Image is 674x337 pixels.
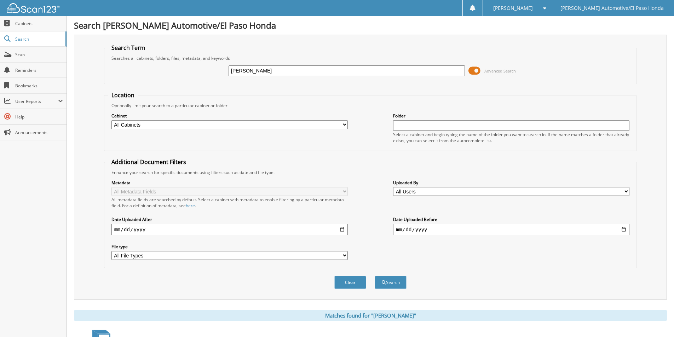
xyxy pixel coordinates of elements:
span: Announcements [15,129,63,135]
span: [PERSON_NAME] Automotive/El Paso Honda [560,6,664,10]
div: Searches all cabinets, folders, files, metadata, and keywords [108,55,633,61]
label: Uploaded By [393,180,629,186]
span: Advanced Search [484,68,516,74]
legend: Additional Document Filters [108,158,190,166]
h1: Search [PERSON_NAME] Automotive/El Paso Honda [74,19,667,31]
span: User Reports [15,98,58,104]
input: start [111,224,348,235]
a: here [186,203,195,209]
label: Metadata [111,180,348,186]
span: Scan [15,52,63,58]
div: All metadata fields are searched by default. Select a cabinet with metadata to enable filtering b... [111,197,348,209]
button: Search [375,276,407,289]
div: Enhance your search for specific documents using filters such as date and file type. [108,169,633,175]
div: Optionally limit your search to a particular cabinet or folder [108,103,633,109]
span: Search [15,36,62,42]
legend: Location [108,91,138,99]
div: Matches found for "[PERSON_NAME]" [74,310,667,321]
button: Clear [334,276,366,289]
label: Date Uploaded After [111,216,348,222]
input: end [393,224,629,235]
label: Date Uploaded Before [393,216,629,222]
label: Folder [393,113,629,119]
legend: Search Term [108,44,149,52]
span: Bookmarks [15,83,63,89]
span: Help [15,114,63,120]
img: scan123-logo-white.svg [7,3,60,13]
span: Reminders [15,67,63,73]
span: [PERSON_NAME] [493,6,533,10]
label: File type [111,244,348,250]
div: Select a cabinet and begin typing the name of the folder you want to search in. If the name match... [393,132,629,144]
span: Cabinets [15,21,63,27]
label: Cabinet [111,113,348,119]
